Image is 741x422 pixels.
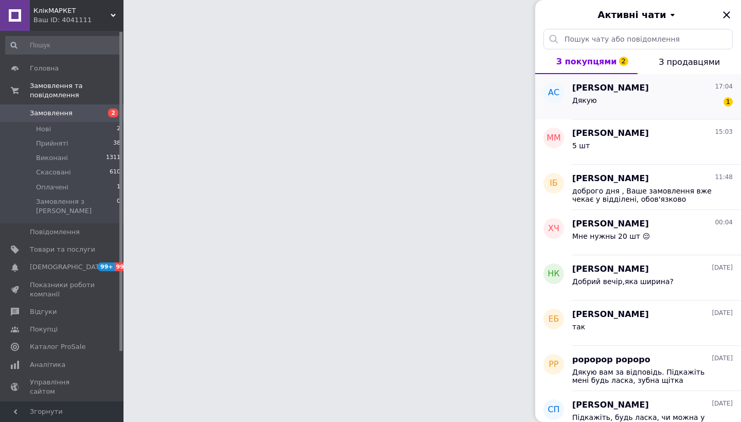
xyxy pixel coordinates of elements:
[30,227,80,237] span: Повідомлення
[638,49,741,74] button: З продавцями
[548,404,559,416] span: СП
[535,301,741,346] button: ЕБ[PERSON_NAME][DATE]так
[556,57,617,66] span: З покупцями
[572,368,718,384] span: Дякую вам за відповідь. Підкажіть мені будь ласка, зубна щітка відповідає картинці (те що на карт...
[117,197,120,216] span: 0
[715,128,733,136] span: 15:03
[572,277,674,286] span: Добрий вечір,яка ширина?
[548,223,559,235] span: ХЧ
[5,36,121,55] input: Пошук
[572,399,649,411] span: [PERSON_NAME]
[36,183,68,192] span: Оплачені
[110,168,120,177] span: 610
[572,218,649,230] span: [PERSON_NAME]
[535,346,741,391] button: ррроророр ророро[DATE]Дякую вам за відповідь. Підкажіть мені будь ласка, зубна щітка відповідає к...
[572,323,585,331] span: так
[712,399,733,408] span: [DATE]
[712,309,733,318] span: [DATE]
[108,109,118,117] span: 2
[712,263,733,272] span: [DATE]
[572,82,649,94] span: [PERSON_NAME]
[715,82,733,91] span: 17:04
[572,354,650,366] span: роророр ророро
[36,153,68,163] span: Виконані
[548,313,559,325] span: ЕБ
[30,81,123,100] span: Замовлення та повідомлення
[715,218,733,227] span: 00:04
[30,262,106,272] span: [DEMOGRAPHIC_DATA]
[535,165,741,210] button: ІБ[PERSON_NAME]11:48доброго дня , Ваше замовлення вже чекає у відділені, обов'язково перевіряйте ...
[33,6,111,15] span: КлікМАРКЕТ
[715,173,733,182] span: 11:48
[572,128,649,139] span: [PERSON_NAME]
[30,109,73,118] span: Замовлення
[106,153,120,163] span: 1311
[113,139,120,148] span: 38
[546,132,561,144] span: MM
[30,342,85,351] span: Каталог ProSale
[30,307,57,316] span: Відгуки
[33,15,123,25] div: Ваш ID: 4041111
[572,309,649,321] span: [PERSON_NAME]
[572,142,590,150] span: 5 шт
[117,183,120,192] span: 1
[564,8,712,22] button: Активні чати
[36,125,51,134] span: Нові
[36,139,68,148] span: Прийняті
[659,57,720,67] span: З продавцями
[720,9,733,21] button: Закрити
[98,262,115,271] span: 99+
[535,119,741,165] button: MM[PERSON_NAME]15:035 шт
[597,8,666,22] span: Активні чати
[535,210,741,255] button: ХЧ[PERSON_NAME]00:04Мне нужны 20 шт 😔
[535,49,638,74] button: З покупцями2
[550,178,558,189] span: ІБ
[30,325,58,334] span: Покупці
[543,29,733,49] input: Пошук чату або повідомлення
[535,255,741,301] button: НК[PERSON_NAME][DATE]Добрий вечір,яка ширина?
[30,280,95,299] span: Показники роботи компанії
[712,354,733,363] span: [DATE]
[30,360,65,370] span: Аналітика
[572,96,597,104] span: Дякую
[619,57,628,66] span: 2
[572,187,718,203] span: доброго дня , Ваше замовлення вже чекає у відділені, обов'язково перевіряйте товар при отриманні!...
[572,173,649,185] span: [PERSON_NAME]
[548,268,559,280] span: НК
[30,245,95,254] span: Товари та послуги
[115,262,132,271] span: 99+
[30,378,95,396] span: Управління сайтом
[36,197,117,216] span: Замовлення з [PERSON_NAME]
[535,74,741,119] button: АС[PERSON_NAME]17:04Дякую1
[572,232,650,240] span: Мне нужны 20 шт 😔
[724,97,733,107] span: 1
[549,359,558,371] span: рр
[117,125,120,134] span: 2
[36,168,71,177] span: Скасовані
[30,64,59,73] span: Головна
[572,263,649,275] span: [PERSON_NAME]
[548,87,559,99] span: АС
